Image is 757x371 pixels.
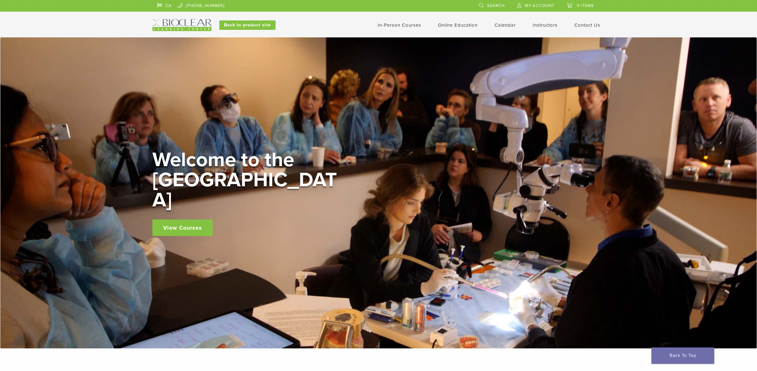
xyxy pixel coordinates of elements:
a: Back to product site [219,20,276,30]
span: My Account [525,3,554,8]
a: View Courses [152,220,213,236]
a: Back To Top [651,347,714,364]
h2: Welcome to the [GEOGRAPHIC_DATA] [152,150,341,210]
span: 0 items [577,3,594,8]
a: In-Person Courses [378,22,421,28]
span: Search [487,3,505,8]
a: Contact Us [574,22,600,28]
a: Online Education [438,22,478,28]
img: Bioclear [152,19,211,31]
a: Instructors [533,22,557,28]
a: Calendar [495,22,516,28]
